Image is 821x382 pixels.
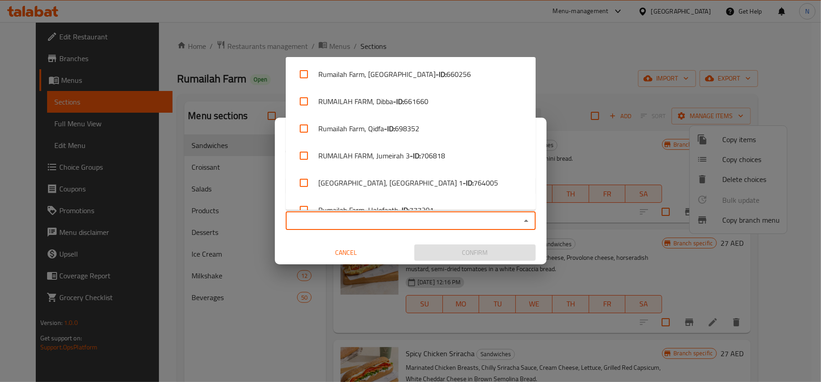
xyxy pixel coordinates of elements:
[398,205,409,215] b: - ID:
[286,169,536,196] li: [GEOGRAPHIC_DATA], [GEOGRAPHIC_DATA] 1
[286,196,536,224] li: Rumailah Farm, Halefaath
[384,123,395,134] b: - ID:
[436,69,447,80] b: - ID:
[520,215,533,227] button: Close
[404,96,428,107] span: 661660
[447,69,471,80] span: 660256
[289,247,403,258] span: Cancel
[286,244,407,261] button: Cancel
[410,150,421,161] b: - ID:
[421,150,445,161] span: 706818
[286,142,536,169] li: RUMAILAH FARM, Jumeirah 3
[286,115,536,142] li: Rumailah Farm, Qidfa
[409,205,434,215] span: 777201
[286,88,536,115] li: RUMAILAH FARM, Dibba
[286,61,536,88] li: Rumailah Farm, [GEOGRAPHIC_DATA]
[395,123,419,134] span: 698352
[474,177,498,188] span: 764005
[393,96,404,107] b: - ID:
[463,177,474,188] b: - ID:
